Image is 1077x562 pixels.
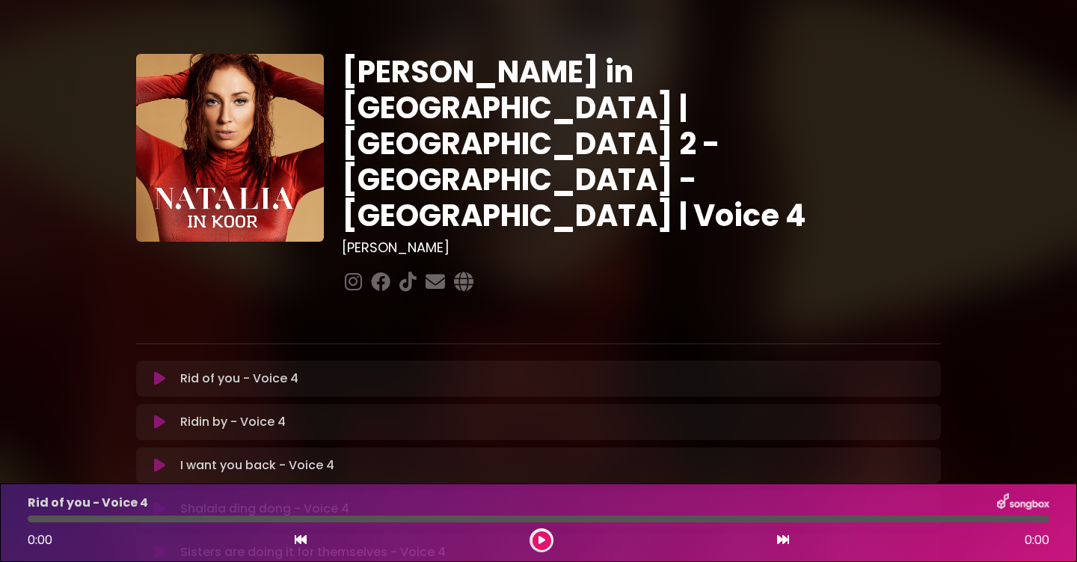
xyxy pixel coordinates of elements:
span: 0:00 [28,531,52,549]
p: Rid of you - Voice 4 [180,370,298,388]
h1: [PERSON_NAME] in [GEOGRAPHIC_DATA] | [GEOGRAPHIC_DATA] 2 - [GEOGRAPHIC_DATA] - [GEOGRAPHIC_DATA] ... [342,54,941,233]
h3: [PERSON_NAME] [342,239,941,256]
img: YTVS25JmS9CLUqXqkEhs [136,54,324,242]
p: Rid of you - Voice 4 [28,494,148,512]
span: 0:00 [1025,531,1049,549]
p: Ridin by - Voice 4 [180,413,286,431]
img: songbox-logo-white.png [997,493,1049,513]
p: I want you back - Voice 4 [180,456,334,474]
